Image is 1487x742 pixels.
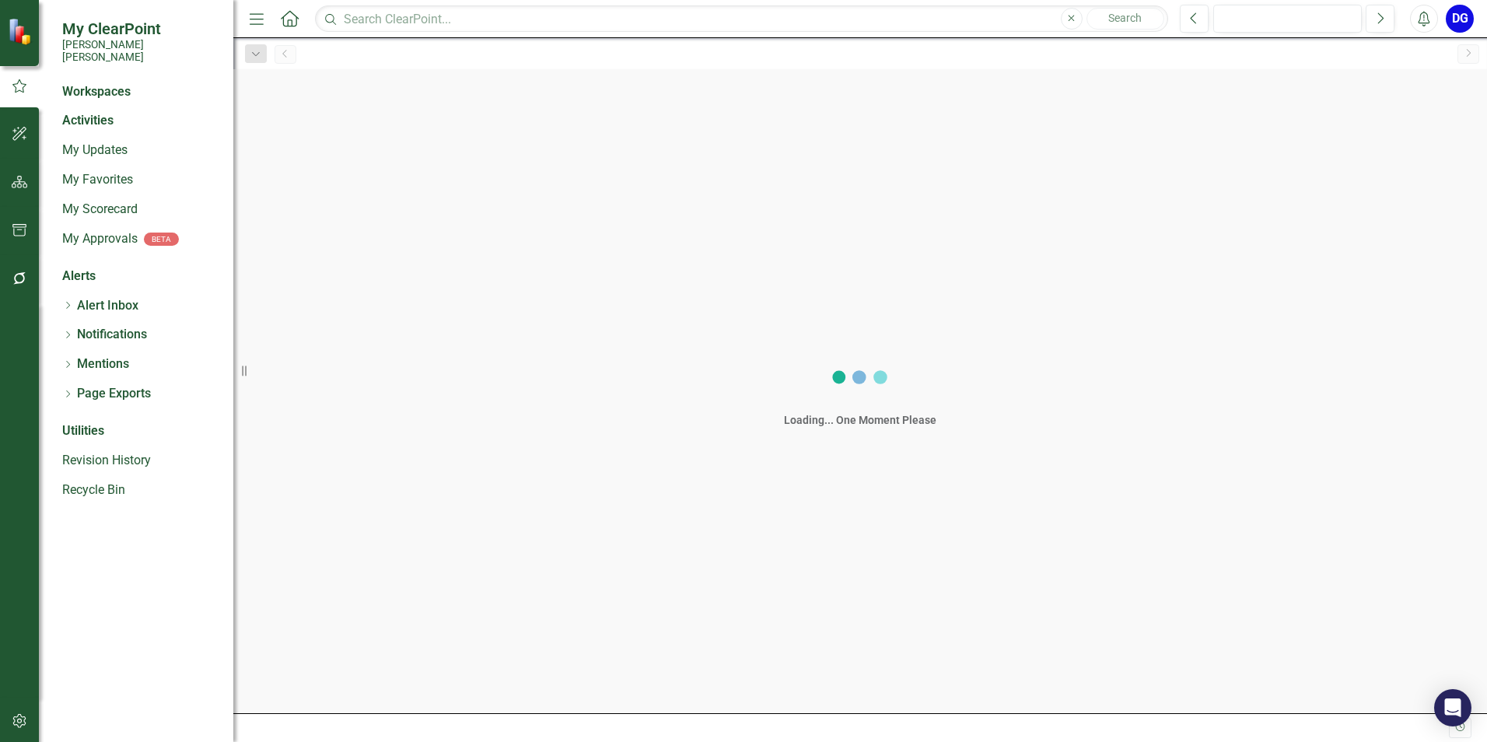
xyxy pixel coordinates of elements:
small: [PERSON_NAME] [PERSON_NAME] [62,38,218,64]
div: BETA [144,233,179,246]
div: Workspaces [62,83,131,101]
a: My Scorecard [62,201,218,219]
div: Open Intercom Messenger [1434,689,1471,726]
div: Utilities [62,422,218,440]
a: Recycle Bin [62,481,218,499]
span: Search [1108,12,1142,24]
input: Search ClearPoint... [315,5,1168,33]
div: Loading... One Moment Please [784,412,936,428]
a: My Approvals [62,230,138,248]
div: Activities [62,112,218,130]
a: My Updates [62,142,218,159]
button: DG [1446,5,1474,33]
span: My ClearPoint [62,19,218,38]
a: Mentions [77,355,129,373]
img: ClearPoint Strategy [8,18,35,45]
a: Notifications [77,326,147,344]
div: Alerts [62,268,218,285]
a: My Favorites [62,171,218,189]
a: Page Exports [77,385,151,403]
a: Revision History [62,452,218,470]
a: Alert Inbox [77,297,138,315]
button: Search [1086,8,1164,30]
